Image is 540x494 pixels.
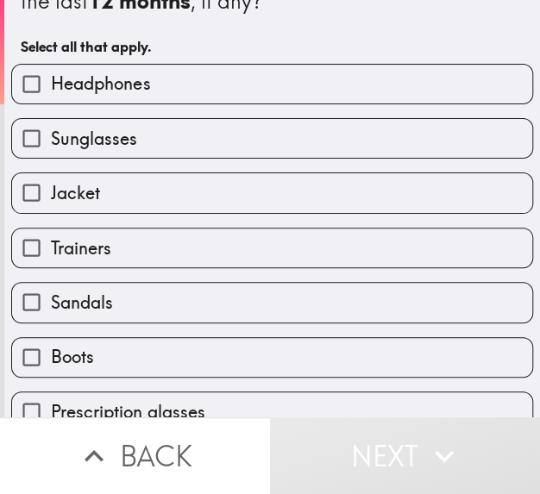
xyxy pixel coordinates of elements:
[12,338,532,377] button: Boots
[12,173,532,212] button: Jacket
[51,181,100,205] span: Jacket
[51,400,204,424] span: Prescription glasses
[12,392,532,431] button: Prescription glasses
[12,119,532,158] button: Sunglasses
[21,37,524,56] h6: Select all that apply.
[51,345,94,369] span: Boots
[51,72,150,96] span: Headphones
[51,236,111,260] span: Trainers
[12,283,532,322] button: Sandals
[12,228,532,267] button: Trainers
[51,291,113,315] span: Sandals
[51,127,137,151] span: Sunglasses
[12,65,532,103] button: Headphones
[270,417,540,494] button: Next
